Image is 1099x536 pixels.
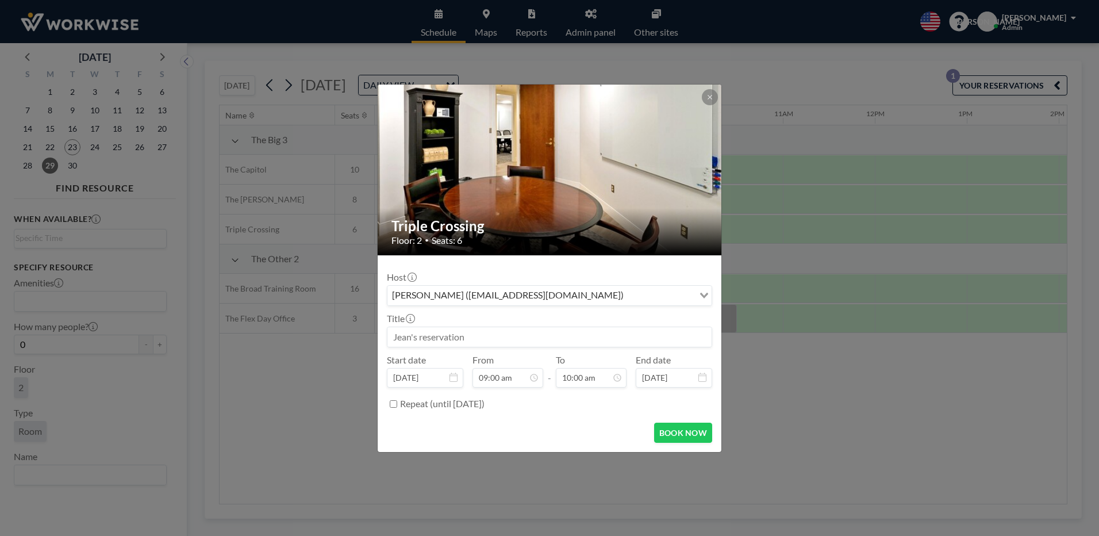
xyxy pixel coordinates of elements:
input: Jean's reservation [387,327,712,347]
span: [PERSON_NAME] ([EMAIL_ADDRESS][DOMAIN_NAME]) [390,288,626,303]
label: To [556,354,565,366]
input: Search for option [627,288,693,303]
label: Host [387,271,416,283]
h2: Triple Crossing [391,217,709,235]
label: From [472,354,494,366]
label: End date [636,354,671,366]
span: - [548,358,551,384]
span: Seats: 6 [432,235,462,246]
label: Title [387,313,414,324]
span: Floor: 2 [391,235,422,246]
label: Repeat (until [DATE]) [400,398,485,409]
img: 537.jpg [378,40,723,299]
span: • [425,236,429,244]
div: Search for option [387,286,712,305]
label: Start date [387,354,426,366]
button: BOOK NOW [654,423,712,443]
